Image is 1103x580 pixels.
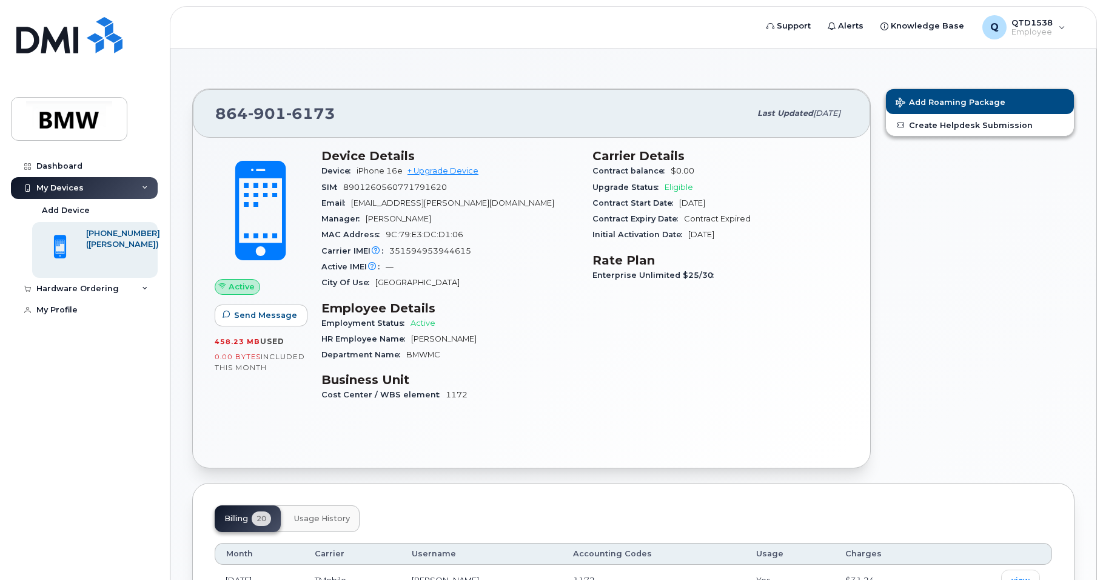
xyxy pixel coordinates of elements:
span: [PERSON_NAME] [366,214,431,223]
span: 9C:79:E3:DC:D1:06 [386,230,463,239]
iframe: Messenger Launcher [1050,527,1094,571]
span: Upgrade Status [592,183,665,192]
span: Active [411,319,435,328]
span: Eligible [665,183,693,192]
span: 458.23 MB [215,337,260,346]
span: [PERSON_NAME] [411,334,477,343]
span: City Of Use [321,278,375,287]
span: Manager [321,214,366,223]
span: [GEOGRAPHIC_DATA] [375,278,460,287]
h3: Employee Details [321,301,578,315]
span: Contract Expiry Date [592,214,684,223]
span: Cost Center / WBS element [321,390,446,399]
span: iPhone 16e [357,166,403,175]
h3: Device Details [321,149,578,163]
h3: Carrier Details [592,149,849,163]
span: HR Employee Name [321,334,411,343]
span: Carrier IMEI [321,246,389,255]
span: BMWMC [406,350,440,359]
span: [DATE] [679,198,705,207]
span: $0.00 [671,166,694,175]
button: Add Roaming Package [886,89,1074,114]
span: Add Roaming Package [896,98,1005,109]
span: 0.00 Bytes [215,352,261,361]
span: — [386,262,394,271]
span: Contract Start Date [592,198,679,207]
span: [DATE] [688,230,714,239]
span: Contract balance [592,166,671,175]
th: Usage [745,543,834,565]
span: [EMAIL_ADDRESS][PERSON_NAME][DOMAIN_NAME] [351,198,554,207]
span: MAC Address [321,230,386,239]
span: Employment Status [321,319,411,328]
span: SIM [321,183,343,192]
span: [DATE] [813,109,840,118]
span: Initial Activation Date [592,230,688,239]
th: Accounting Codes [562,543,745,565]
span: Active [229,281,255,292]
span: used [260,337,284,346]
span: Last updated [757,109,813,118]
span: Send Message [234,309,297,321]
span: 864 [215,104,335,123]
span: 1172 [446,390,468,399]
span: Usage History [294,514,350,524]
th: Charges [834,543,940,565]
span: Department Name [321,350,406,359]
span: 6173 [286,104,335,123]
a: + Upgrade Device [407,166,478,175]
th: Month [215,543,304,565]
span: Enterprise Unlimited $25/30 [592,271,720,280]
span: 901 [248,104,286,123]
a: Create Helpdesk Submission [886,114,1074,136]
button: Send Message [215,305,307,326]
span: Active IMEI [321,262,386,271]
h3: Rate Plan [592,253,849,268]
span: 8901260560771791620 [343,183,447,192]
h3: Business Unit [321,373,578,387]
span: Contract Expired [684,214,751,223]
span: Device [321,166,357,175]
th: Carrier [304,543,401,565]
span: 351594953944615 [389,246,471,255]
th: Username [401,543,563,565]
span: Email [321,198,351,207]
